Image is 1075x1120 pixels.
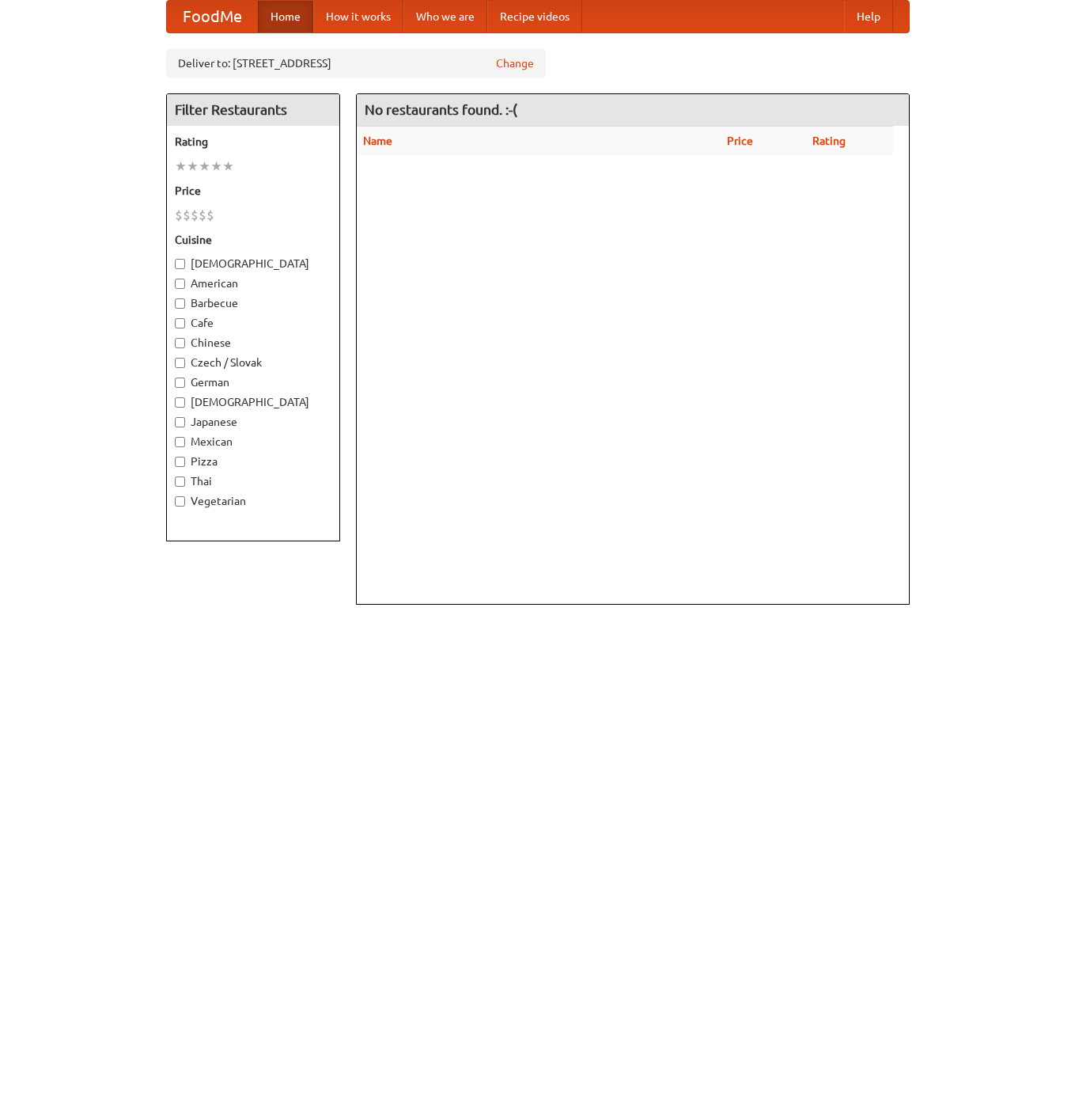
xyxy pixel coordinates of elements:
[175,318,185,328] input: Cafe
[175,434,331,450] label: Mexican
[175,158,187,175] li: ★
[175,335,331,351] label: Chinese
[206,207,214,224] li: $
[175,476,185,487] input: Thai
[313,1,403,32] a: How it works
[175,493,331,509] label: Vegetarian
[210,158,222,175] li: ★
[258,1,313,32] a: Home
[175,338,185,348] input: Chinese
[175,183,331,199] h5: Price
[187,158,199,175] li: ★
[365,102,517,117] ng-pluralize: No restaurants found. :-(
[175,315,331,331] label: Cafe
[222,158,234,175] li: ★
[175,275,331,291] label: American
[175,394,331,410] label: [DEMOGRAPHIC_DATA]
[175,295,331,311] label: Barbecue
[175,279,185,289] input: American
[175,473,331,489] label: Thai
[199,158,210,175] li: ★
[403,1,487,32] a: Who we are
[191,207,199,224] li: $
[183,207,191,224] li: $
[175,374,331,390] label: German
[175,355,331,370] label: Czech / Slovak
[175,134,331,150] h5: Rating
[496,55,534,71] a: Change
[812,135,846,147] a: Rating
[166,49,546,78] div: Deliver to: [STREET_ADDRESS]
[167,94,339,126] h4: Filter Restaurants
[175,457,185,467] input: Pizza
[727,135,753,147] a: Price
[167,1,258,32] a: FoodMe
[175,437,185,447] input: Mexican
[487,1,582,32] a: Recipe videos
[844,1,893,32] a: Help
[175,358,185,368] input: Czech / Slovak
[363,135,392,147] a: Name
[175,298,185,309] input: Barbecue
[175,232,331,248] h5: Cuisine
[175,414,331,430] label: Japanese
[175,256,331,271] label: [DEMOGRAPHIC_DATA]
[199,207,206,224] li: $
[175,378,185,388] input: German
[175,454,331,469] label: Pizza
[175,259,185,269] input: [DEMOGRAPHIC_DATA]
[175,397,185,408] input: [DEMOGRAPHIC_DATA]
[175,496,185,507] input: Vegetarian
[175,417,185,427] input: Japanese
[175,207,183,224] li: $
